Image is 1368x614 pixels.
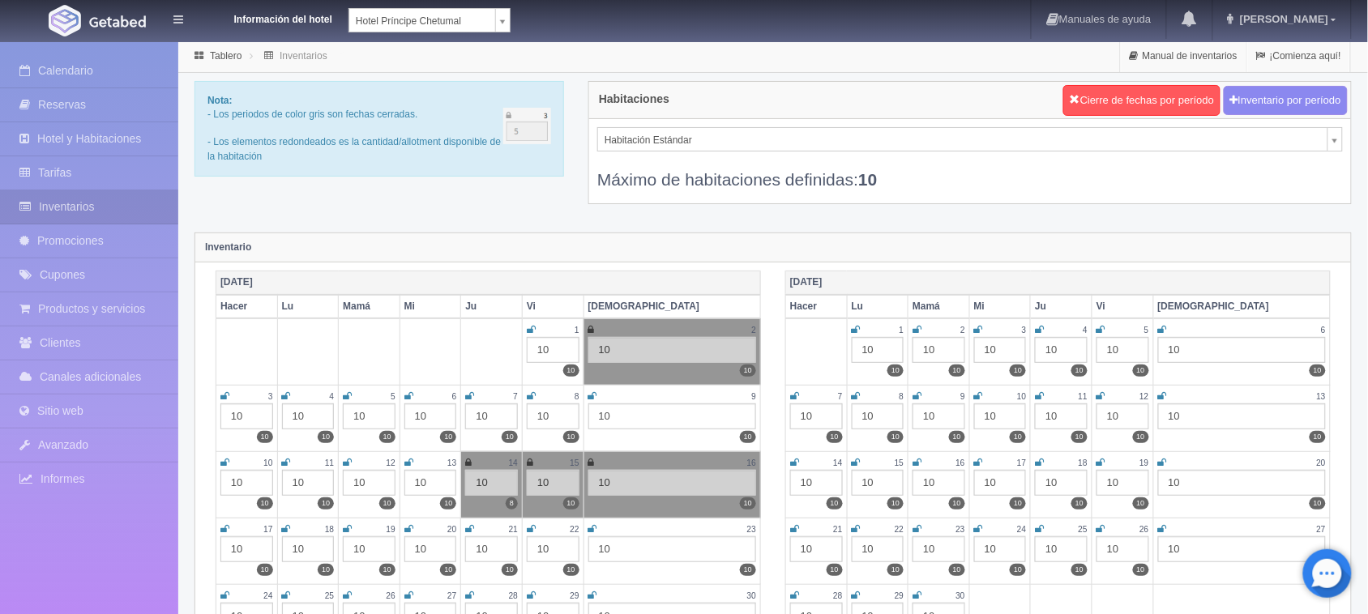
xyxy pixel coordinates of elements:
font: 10 [231,410,242,422]
font: Manual de inventarios [1143,50,1238,62]
font: 10 [444,499,452,507]
font: - Los elementos redondeados es la cantidad/allotment disponible de la habitación [207,136,501,161]
font: Productos y servicios [38,302,145,315]
font: Canales adicionales [40,370,141,383]
font: 10 [476,544,487,556]
font: 10 [1314,366,1322,374]
font: ¡Comienza aquí! [1270,50,1341,62]
font: 10 [1137,366,1145,374]
font: 10 [1014,433,1022,441]
a: Hotel Príncipe Chetumal [348,8,511,32]
font: Informes [41,472,84,485]
font: 30 [747,591,756,600]
font: 10 [744,499,752,507]
font: 10 [537,477,549,489]
font: Clientes [40,336,81,349]
font: 10 [567,366,575,374]
font: 8 [510,499,514,507]
font: 10 [1075,499,1084,507]
font: 10 [1107,410,1118,422]
font: 10 [383,499,391,507]
font: 10 [322,499,330,507]
font: 10 [953,366,961,374]
font: 10 [1137,565,1145,573]
font: 10 [953,433,961,441]
font: 10 [953,565,961,573]
font: Ju [465,301,477,312]
font: 1 [575,326,579,335]
font: 6 [1321,326,1326,335]
font: 10 [891,499,900,507]
font: 10 [261,499,269,507]
font: 10 [1314,499,1322,507]
font: 10 [599,544,610,556]
font: 10 [383,433,391,441]
font: Nota: [207,95,233,106]
font: Lu [282,301,294,312]
font: 18 [325,525,334,534]
font: 11 [325,458,334,467]
font: 19 [386,525,395,534]
font: 10 [383,565,391,573]
font: Vi [527,301,536,312]
font: 10 [322,565,330,573]
font: 10 [293,410,304,422]
font: 3 [268,392,273,401]
font: 10 [293,477,304,489]
font: 2 [960,326,965,335]
font: 30 [955,591,964,600]
font: 10 [1075,366,1084,374]
font: 10 [1107,477,1118,489]
font: 10 [1107,343,1118,356]
font: Hotel Príncipe Chetumal [356,15,461,27]
font: 10 [567,433,575,441]
font: 10 [1045,544,1057,556]
font: 10 [444,433,452,441]
font: Tablero [210,50,242,62]
font: 10 [923,477,934,489]
font: Sitio web [37,404,83,417]
font: 11 [1079,392,1088,401]
font: 2 [751,326,756,335]
font: Lu [852,301,864,312]
font: 29 [895,591,904,600]
font: 14 [833,458,842,467]
font: [PERSON_NAME] [1240,13,1328,25]
font: 10 [567,499,575,507]
font: 10 [506,433,514,441]
font: 10 [923,544,934,556]
font: 10 [567,565,575,573]
font: 10 [891,565,900,573]
font: 10 [506,565,514,573]
font: 10 [858,170,877,189]
font: 10 [293,544,304,556]
font: 10 [862,477,874,489]
img: Getabed [49,5,81,36]
font: 4 [330,392,335,401]
button: Inventario por período [1224,86,1348,116]
font: 10 [801,410,812,422]
img: cutoff.png [503,108,551,144]
font: 16 [747,458,756,467]
font: Cierre de fechas por período [1080,94,1214,106]
font: 10 [862,410,874,422]
font: 10 [231,477,242,489]
font: 10 [801,477,812,489]
font: 18 [1079,458,1088,467]
font: 10 [599,477,610,489]
font: 10 [415,410,426,422]
font: 20 [1317,458,1326,467]
font: 9 [960,392,965,401]
font: 7 [513,392,518,401]
font: Habitaciones [599,92,669,105]
font: Mi [974,301,985,312]
font: 29 [570,591,579,600]
font: 15 [570,458,579,467]
font: Avanzado [38,438,88,451]
font: 10 [1169,410,1180,422]
font: 10 [322,433,330,441]
font: 5 [391,392,395,401]
font: 22 [570,525,579,534]
font: 21 [509,525,518,534]
font: 20 [447,525,456,534]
